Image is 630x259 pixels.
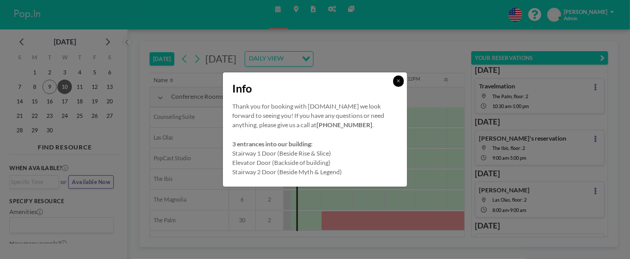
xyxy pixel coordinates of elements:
strong: 3 entrances into our building: [232,140,312,148]
p: Elevator Door (Backside of building) [232,158,398,167]
p: Stairway 1 Door (Beside Rise & Slice) [232,149,398,158]
span: Info [232,82,252,96]
strong: [PHONE_NUMBER] [317,121,372,129]
p: Thank you for booking with [DOMAIN_NAME] we look forward to seeing you! If you have any questions... [232,102,398,130]
p: Stairway 2 Door (Beside Myth & Legend) [232,167,398,177]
